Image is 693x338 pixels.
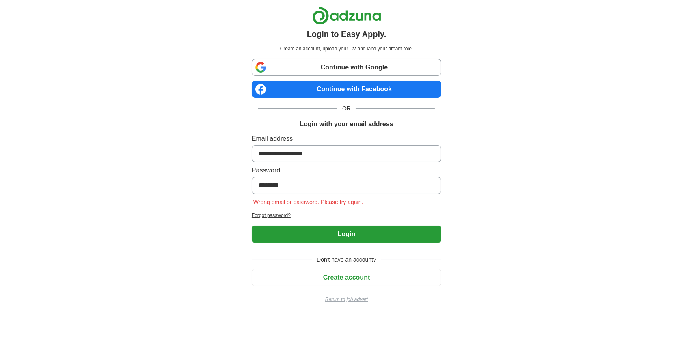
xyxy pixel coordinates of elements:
[253,45,440,52] p: Create an account, upload your CV and land your dream role.
[337,104,356,113] span: OR
[252,199,365,205] span: Wrong email or password. Please try again.
[252,81,441,98] a: Continue with Facebook
[252,166,441,175] label: Password
[307,28,386,40] h1: Login to Easy Apply.
[312,256,381,264] span: Don't have an account?
[312,6,381,25] img: Adzuna logo
[252,274,441,281] a: Create account
[252,134,441,144] label: Email address
[252,59,441,76] a: Continue with Google
[300,119,393,129] h1: Login with your email address
[252,212,441,219] a: Forgot password?
[252,226,441,243] button: Login
[252,296,441,303] a: Return to job advert
[252,269,441,286] button: Create account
